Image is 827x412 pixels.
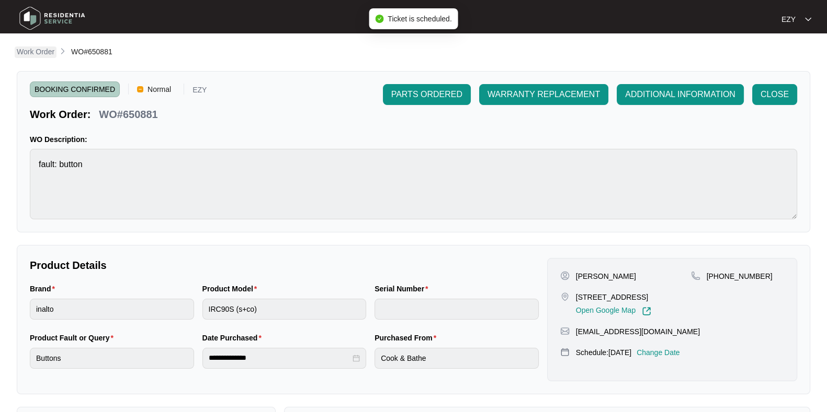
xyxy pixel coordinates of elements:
p: Work Order: [30,107,90,122]
span: ADDITIONAL INFORMATION [625,88,735,101]
img: map-pin [560,326,570,336]
span: Normal [143,81,175,97]
input: Purchased From [375,348,539,369]
p: Schedule: [DATE] [576,347,631,358]
img: Vercel Logo [137,86,143,92]
label: Product Model [202,284,262,294]
span: PARTS ORDERED [391,88,462,101]
label: Serial Number [375,284,432,294]
p: Product Details [30,258,539,273]
p: WO#650881 [99,107,157,122]
a: Open Google Map [576,307,651,316]
span: check-circle [375,15,383,23]
p: WO Description: [30,134,797,145]
p: Work Order [17,46,54,57]
p: [PERSON_NAME] [576,271,636,281]
p: [STREET_ADDRESS] [576,292,651,302]
p: EZY [781,14,796,25]
img: map-pin [691,271,700,280]
label: Date Purchased [202,333,266,343]
textarea: fault: button [30,149,797,219]
input: Product Model [202,299,367,320]
img: map-pin [560,292,570,301]
img: dropdown arrow [805,17,811,22]
span: WARRANTY REPLACEMENT [488,88,600,101]
button: CLOSE [752,84,797,105]
img: map-pin [560,347,570,357]
span: Ticket is scheduled. [388,15,451,23]
img: residentia service logo [16,3,89,34]
img: Link-External [642,307,651,316]
button: WARRANTY REPLACEMENT [479,84,608,105]
label: Product Fault or Query [30,333,118,343]
img: chevron-right [59,47,67,55]
span: BOOKING CONFIRMED [30,81,120,97]
p: [EMAIL_ADDRESS][DOMAIN_NAME] [576,326,700,337]
a: Work Order [15,46,56,58]
span: WO#650881 [71,48,112,56]
input: Serial Number [375,299,539,320]
p: Change Date [637,347,680,358]
input: Product Fault or Query [30,348,194,369]
input: Brand [30,299,194,320]
p: EZY [192,86,207,97]
input: Date Purchased [209,352,351,363]
p: [PHONE_NUMBER] [707,271,773,281]
button: PARTS ORDERED [383,84,471,105]
span: CLOSE [761,88,789,101]
img: user-pin [560,271,570,280]
button: ADDITIONAL INFORMATION [617,84,744,105]
label: Brand [30,284,59,294]
label: Purchased From [375,333,440,343]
